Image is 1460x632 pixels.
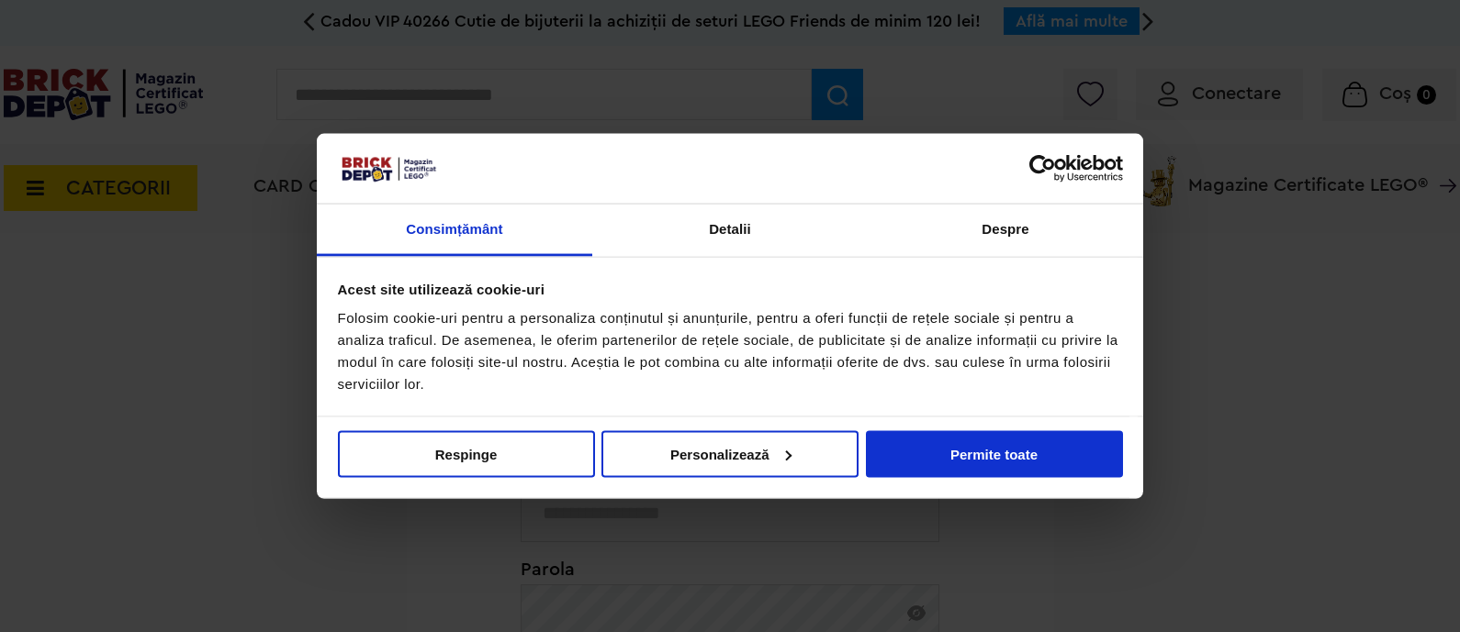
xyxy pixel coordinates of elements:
[592,205,868,257] a: Detalii
[866,430,1123,477] button: Permite toate
[338,278,1123,300] div: Acest site utilizează cookie-uri
[962,154,1123,182] a: Usercentrics Cookiebot - opens in a new window
[338,154,439,183] img: siglă
[338,307,1123,395] div: Folosim cookie-uri pentru a personaliza conținutul și anunțurile, pentru a oferi funcții de rețel...
[317,205,592,257] a: Consimțământ
[601,430,859,477] button: Personalizează
[338,430,595,477] button: Respinge
[868,205,1143,257] a: Despre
